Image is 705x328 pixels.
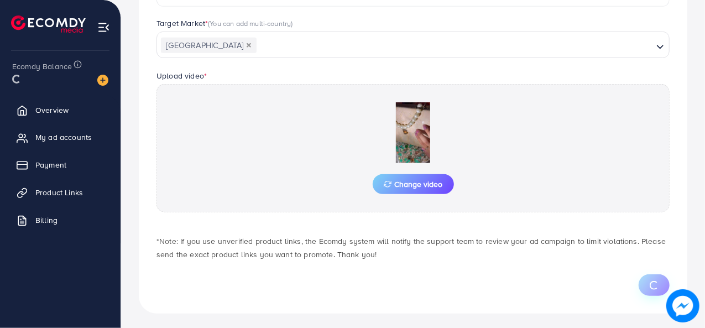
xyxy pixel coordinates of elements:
[258,37,652,54] input: Search for option
[246,43,252,48] button: Deselect Pakistan
[8,99,112,121] a: Overview
[35,105,69,116] span: Overview
[12,61,72,72] span: Ecomdy Balance
[8,209,112,231] a: Billing
[373,174,454,194] button: Change video
[666,289,699,322] img: image
[35,215,58,226] span: Billing
[156,18,293,29] label: Target Market
[156,70,207,81] label: Upload video
[11,15,86,33] img: logo
[35,132,92,143] span: My ad accounts
[156,32,670,58] div: Search for option
[97,21,110,34] img: menu
[161,38,257,53] span: [GEOGRAPHIC_DATA]
[384,180,443,188] span: Change video
[35,159,66,170] span: Payment
[208,18,293,28] span: (You can add multi-country)
[8,154,112,176] a: Payment
[358,102,468,163] img: Preview Image
[35,187,83,198] span: Product Links
[97,75,108,86] img: image
[156,235,670,261] p: *Note: If you use unverified product links, the Ecomdy system will notify the support team to rev...
[8,181,112,204] a: Product Links
[8,126,112,148] a: My ad accounts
